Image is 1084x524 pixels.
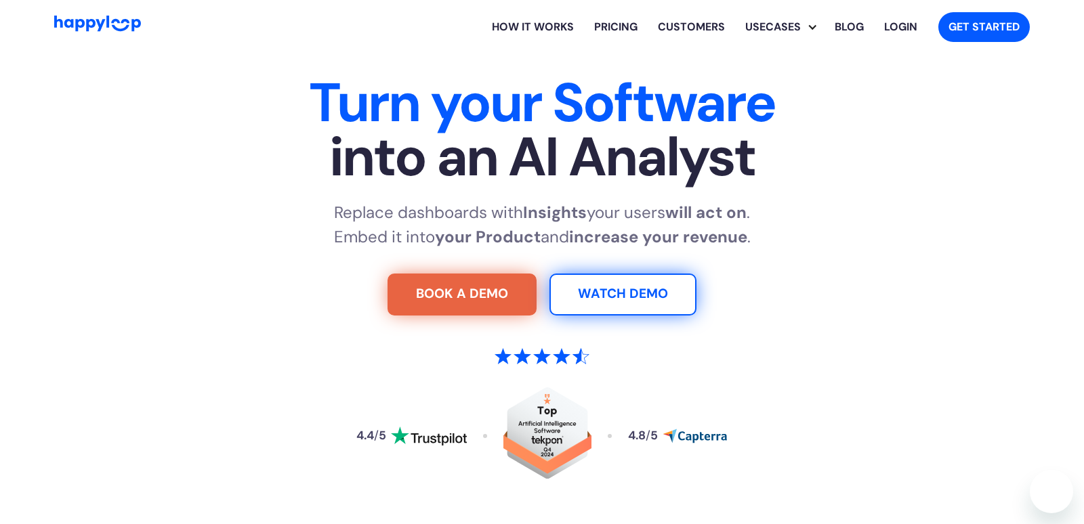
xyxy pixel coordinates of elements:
p: Replace dashboards with your users . Embed it into and . [334,200,751,249]
a: Read reviews about HappyLoop on Capterra [628,429,727,443]
div: Usecases [745,5,825,49]
a: Go to Home Page [54,16,141,38]
div: 4.4 5 [356,430,386,442]
a: Try For Free [388,274,537,315]
div: Usecases [735,19,811,35]
a: Watch Demo [549,274,696,315]
a: Read reviews about HappyLoop on Tekpon [503,387,591,485]
span: / [374,428,379,443]
span: into an AI Analyst [119,130,965,184]
img: HappyLoop Logo [54,16,141,31]
a: Get started with HappyLoop [938,12,1030,42]
a: Learn how HappyLoop works [482,5,584,49]
a: Log in to your HappyLoop account [874,5,927,49]
h1: Turn your Software [119,76,965,184]
iframe: Button to launch messaging window [1030,470,1073,513]
strong: increase your revenue [569,226,747,247]
strong: your Product [435,226,541,247]
div: 4.8 5 [628,430,658,442]
strong: will act on [665,202,747,223]
span: / [646,428,650,443]
a: View HappyLoop pricing plans [584,5,648,49]
a: Read reviews about HappyLoop on Trustpilot [356,427,466,445]
div: Explore HappyLoop use cases [735,5,825,49]
strong: Insights [523,202,587,223]
a: Learn how HappyLoop works [648,5,735,49]
a: Visit the HappyLoop blog for insights [825,5,874,49]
